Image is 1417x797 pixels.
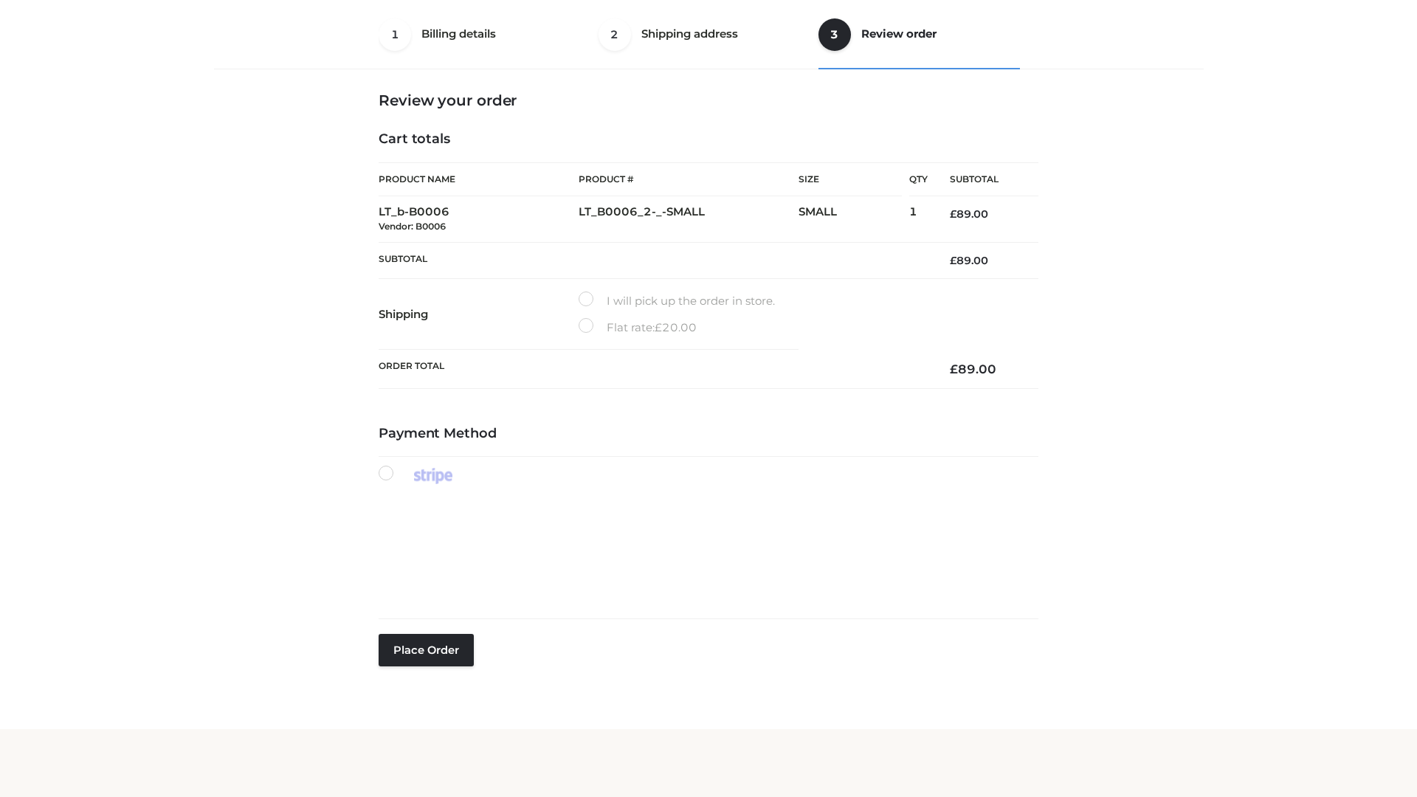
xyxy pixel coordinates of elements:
[379,92,1038,109] h3: Review your order
[379,162,579,196] th: Product Name
[379,242,928,278] th: Subtotal
[379,196,579,243] td: LT_b-B0006
[950,254,956,267] span: £
[950,362,996,376] bdi: 89.00
[579,291,775,311] label: I will pick up the order in store.
[379,634,474,666] button: Place order
[799,196,909,243] td: SMALL
[379,426,1038,442] h4: Payment Method
[928,163,1038,196] th: Subtotal
[579,162,799,196] th: Product #
[655,320,662,334] span: £
[909,162,928,196] th: Qty
[799,163,902,196] th: Size
[379,279,579,350] th: Shipping
[579,318,697,337] label: Flat rate:
[379,350,928,389] th: Order Total
[950,362,958,376] span: £
[950,207,988,221] bdi: 89.00
[376,500,1035,594] iframe: Secure payment input frame
[950,254,988,267] bdi: 89.00
[909,196,928,243] td: 1
[950,207,956,221] span: £
[579,196,799,243] td: LT_B0006_2-_-SMALL
[379,221,446,232] small: Vendor: B0006
[655,320,697,334] bdi: 20.00
[379,131,1038,148] h4: Cart totals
